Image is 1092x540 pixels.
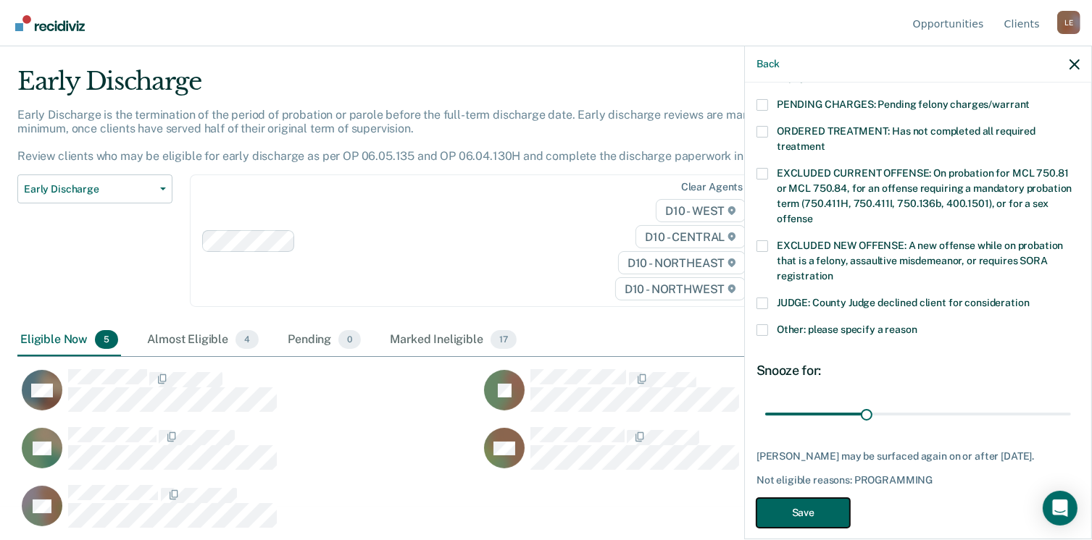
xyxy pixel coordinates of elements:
span: Other: please specify a reason [777,324,917,335]
div: Not eligible reasons: PROGRAMMING [757,474,1080,486]
button: Back [757,58,780,70]
div: Marked Ineligible [387,324,519,356]
span: 0 [338,330,361,349]
button: Save [757,498,850,528]
div: Pending [285,324,364,356]
div: L E [1057,11,1080,34]
p: Early Discharge is the termination of the period of probation or parole before the full-term disc... [17,108,796,164]
button: Profile dropdown button [1057,11,1080,34]
span: EXCLUDED CURRENT OFFENSE: On probation for MCL 750.81 or MCL 750.84, for an offense requiring a m... [777,167,1072,224]
span: 17 [491,330,517,349]
span: 5 [95,330,118,349]
div: CaseloadOpportunityCell-0787816 [480,426,942,484]
div: Snooze for: [757,363,1080,379]
span: D10 - NORTHEAST [618,251,746,274]
div: Early Discharge [17,67,836,108]
div: [PERSON_NAME] may be surfaced again on or after [DATE]. [757,450,1080,463]
img: Recidiviz [15,15,85,31]
div: Open Intercom Messenger [1043,491,1078,526]
span: JUDGE: County Judge declined client for consideration [777,297,1030,308]
span: D10 - CENTRAL [635,225,746,248]
div: Eligible Now [17,324,121,356]
span: D10 - WEST [656,199,746,222]
div: CaseloadOpportunityCell-0962440 [17,426,480,484]
span: Early Discharge [24,183,154,195]
span: 4 [236,330,259,349]
span: D10 - NORTHWEST [615,277,746,300]
div: Clear agents [681,181,743,193]
span: ORDERED TREATMENT: Has not completed all required treatment [777,125,1035,152]
span: EXCLUDED NEW OFFENSE: A new offense while on probation that is a felony, assaultive misdemeanor, ... [777,240,1063,282]
div: CaseloadOpportunityCell-0619118 [480,368,942,426]
div: CaseloadOpportunityCell-0315004 [17,368,480,426]
span: PENDING CHARGES: Pending felony charges/warrant [777,98,1030,110]
div: Almost Eligible [144,324,262,356]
